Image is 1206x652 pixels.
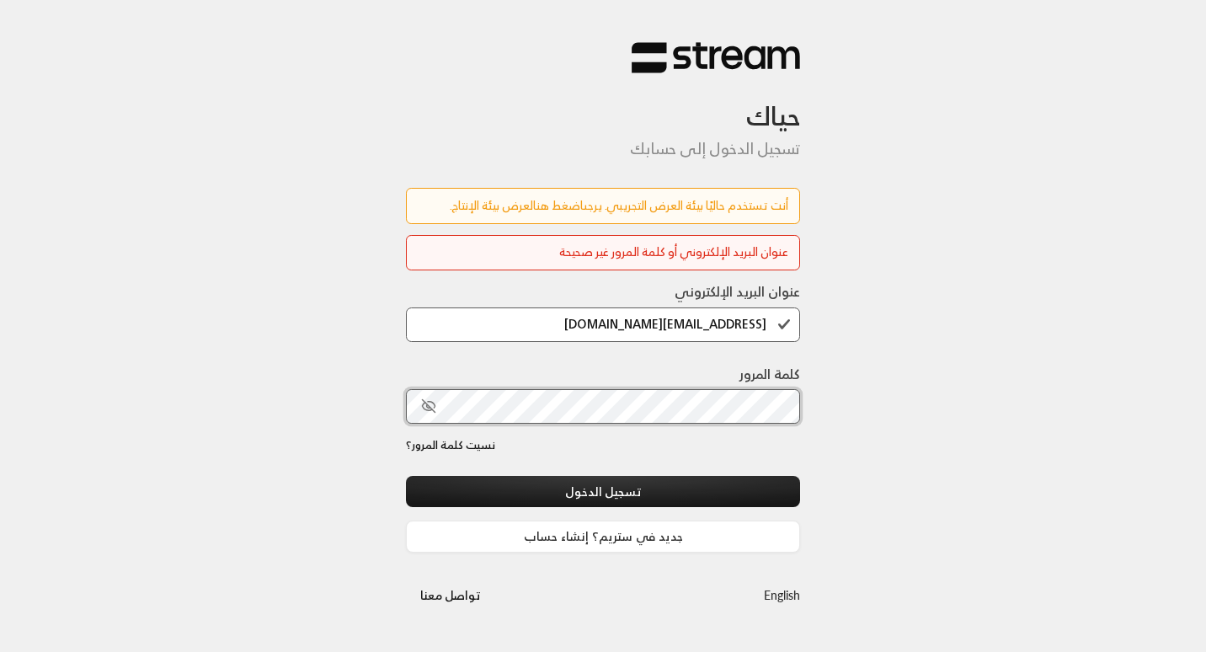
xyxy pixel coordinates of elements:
a: اضغط هنا [533,195,584,216]
a: جديد في ستريم؟ إنشاء حساب [406,521,800,552]
img: Stream Logo [632,41,800,74]
div: عنوان البريد الإلكتروني أو كلمة المرور غير صحيحة [418,243,788,261]
h3: حياك [406,74,800,132]
label: عنوان البريد الإلكتروني [675,281,800,302]
a: نسيت كلمة المرور؟ [406,437,495,454]
button: تواصل معنا [406,580,494,611]
div: أنت تستخدم حاليًا بيئة العرض التجريبي. يرجى لعرض بيئة الإنتاج. [418,197,788,215]
input: اكتب بريدك الإلكتروني هنا [406,307,800,342]
a: تواصل معنا [406,585,494,606]
a: English [764,580,800,611]
label: كلمة المرور [739,364,800,384]
h5: تسجيل الدخول إلى حسابك [406,140,800,158]
button: تسجيل الدخول [406,476,800,507]
button: toggle password visibility [414,392,443,420]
